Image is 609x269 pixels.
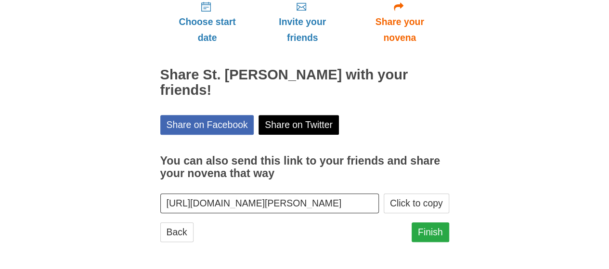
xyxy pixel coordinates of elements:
[259,115,339,135] a: Share on Twitter
[264,14,340,46] span: Invite your friends
[160,222,194,242] a: Back
[160,67,449,98] h2: Share St. [PERSON_NAME] with your friends!
[160,155,449,179] h3: You can also send this link to your friends and share your novena that way
[360,14,440,46] span: Share your novena
[412,222,449,242] a: Finish
[160,115,254,135] a: Share on Facebook
[170,14,245,46] span: Choose start date
[384,193,449,213] button: Click to copy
